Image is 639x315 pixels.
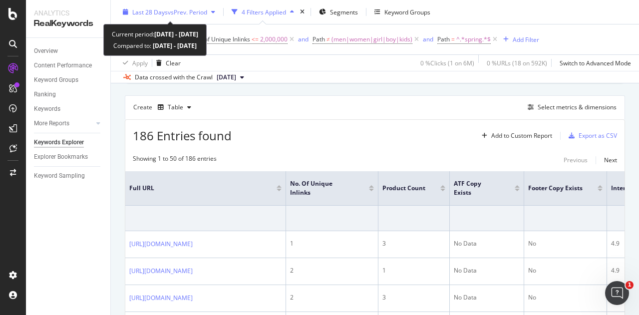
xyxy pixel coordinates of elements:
div: Export as CSV [579,131,617,140]
button: and [298,34,309,44]
div: Previous [564,156,588,164]
div: Create [133,99,195,115]
button: Apply [119,55,148,71]
div: Overview [34,46,58,56]
div: Analytics [34,8,102,18]
span: <= [252,35,259,43]
span: 2025 Sep. 2nd [217,73,236,82]
a: Explorer Bookmarks [34,152,103,162]
div: Switch to Advanced Mode [560,58,631,67]
div: and [423,35,433,43]
a: Overview [34,46,103,56]
div: Clear [166,58,181,67]
a: Keywords Explorer [34,137,103,148]
button: [DATE] [213,71,248,83]
button: 4 Filters Applied [228,4,298,20]
div: and [298,35,309,43]
a: Keyword Sampling [34,171,103,181]
div: 3 [382,239,445,248]
div: No [528,293,603,302]
div: 2 [290,293,374,302]
div: 1 [382,266,445,275]
div: No Data [454,266,520,275]
b: [DATE] - [DATE] [154,30,198,38]
div: Showing 1 to 50 of 186 entries [133,154,217,166]
div: Add Filter [513,35,539,43]
button: Clear [152,55,181,71]
span: No. of Unique Inlinks [193,35,250,43]
button: Add to Custom Report [478,128,552,144]
button: Keyword Groups [370,4,434,20]
a: [URL][DOMAIN_NAME] [129,293,193,303]
a: Keyword Groups [34,75,103,85]
div: No Data [454,239,520,248]
button: Last 28 DaysvsPrev. Period [119,4,219,20]
div: Add to Custom Report [491,133,552,139]
div: Table [168,104,183,110]
div: No Data [454,293,520,302]
div: Apply [132,58,148,67]
span: Full URL [129,184,262,193]
span: Product Count [382,184,425,193]
div: Ranking [34,89,56,100]
div: 4 Filters Applied [242,7,286,16]
div: Compared to: [113,40,197,51]
div: Keywords [34,104,60,114]
a: Keywords [34,104,103,114]
span: (men|women|girl|boy|kids) [331,32,412,46]
span: ^.*spring.*$ [456,32,491,46]
a: [URL][DOMAIN_NAME] [129,266,193,276]
div: 1 [290,239,374,248]
div: 2 [290,266,374,275]
span: 186 Entries found [133,127,232,144]
div: Keyword Sampling [34,171,85,181]
span: ≠ [326,35,330,43]
span: ATF Copy Exists [454,179,500,197]
div: 3 [382,293,445,302]
button: Previous [564,154,588,166]
b: [DATE] - [DATE] [151,41,197,50]
button: Segments [315,4,362,20]
span: = [451,35,455,43]
button: Select metrics & dimensions [524,101,617,113]
div: 0 % Clicks ( 1 on 6M ) [420,58,474,67]
span: Segments [330,7,358,16]
span: vs Prev. Period [168,7,207,16]
button: Add Filter [499,33,539,45]
a: Ranking [34,89,103,100]
div: Select metrics & dimensions [538,103,617,111]
span: 2,000,000 [260,32,288,46]
button: Table [154,99,195,115]
a: [URL][DOMAIN_NAME] [129,239,193,249]
div: Keyword Groups [384,7,430,16]
iframe: Intercom live chat [605,281,629,305]
div: Next [604,156,617,164]
span: Path [313,35,325,43]
div: More Reports [34,118,69,129]
button: and [423,34,433,44]
button: Switch to Advanced Mode [556,55,631,71]
div: Content Performance [34,60,92,71]
div: Current period: [112,28,198,40]
div: times [298,7,307,17]
span: 1 [626,281,634,289]
div: 0 % URLs ( 18 on 592K ) [487,58,547,67]
div: Keyword Groups [34,75,78,85]
div: Explorer Bookmarks [34,152,88,162]
span: Path [437,35,450,43]
div: No [528,266,603,275]
button: Export as CSV [565,128,617,144]
span: Footer Copy Exists [528,184,583,193]
div: No [528,239,603,248]
div: RealKeywords [34,18,102,29]
button: Next [604,154,617,166]
div: Keywords Explorer [34,137,84,148]
a: Content Performance [34,60,103,71]
span: No. of Unique Inlinks [290,179,354,197]
div: Data crossed with the Crawl [135,73,213,82]
span: Last 28 Days [132,7,168,16]
a: More Reports [34,118,93,129]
